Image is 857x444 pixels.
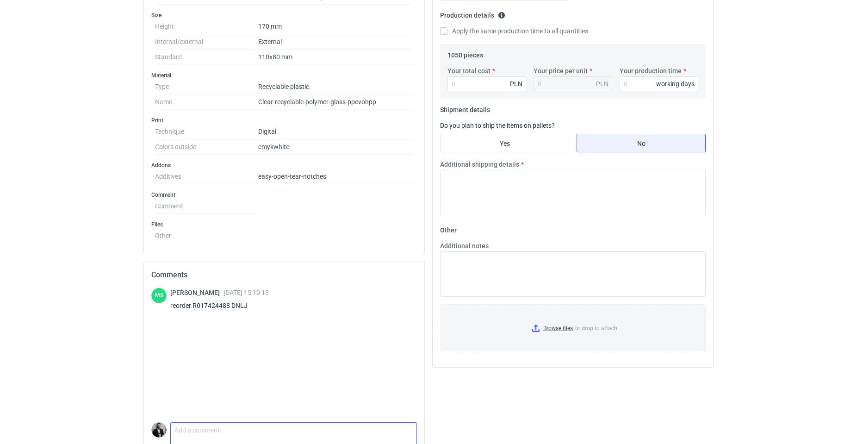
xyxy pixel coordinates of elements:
[447,48,483,59] legend: 1050 pieces
[155,169,258,184] dt: Additives
[258,50,413,65] dd: 110x80 mm
[151,162,417,169] h3: Addons
[258,94,413,110] dd: Clear-recyclable-polymer-gloss-ppevohpp
[447,76,526,91] input: 0
[440,134,569,152] label: Yes
[155,139,258,155] dt: Colors outside
[151,72,417,79] h3: Material
[151,191,417,199] h3: Comment
[258,139,413,155] dd: cmyk white
[440,241,489,250] label: Additional notes
[534,66,588,75] label: Your price per unit
[258,19,413,34] dd: 170 mm
[258,124,413,139] dd: Digital
[440,160,519,169] label: Additional shipping details
[170,301,269,310] div: reorder R017424488 DNLJ
[656,79,695,88] div: working days
[155,94,258,110] dt: Name
[258,79,413,94] dd: Recyclable plastic
[440,8,505,19] legend: Production details
[440,102,490,113] legend: Shipment details
[224,289,269,296] span: [DATE] 15:19:13
[151,288,167,303] div: Maciej Sikora
[155,199,258,214] dt: Comment
[155,79,258,94] dt: Type
[151,422,167,438] img: Dragan Čivčić
[155,19,258,34] dt: Height
[151,221,417,228] h3: Files
[151,288,167,303] figcaption: MS
[440,26,588,36] label: Apply the same production time to all quantities
[151,269,417,281] h2: Comments
[441,305,705,352] label: or drop to attach
[151,12,417,19] h3: Size
[258,169,413,184] dd: easy-open-tear-notches
[258,34,413,50] dd: External
[510,79,522,88] div: PLN
[155,228,258,239] dt: Other
[577,134,706,152] label: No
[440,122,555,129] label: Do you plan to ship the items on pallets?
[440,223,457,234] legend: Other
[155,124,258,139] dt: Technique
[155,50,258,65] dt: Standard
[447,66,491,75] label: Your total cost
[596,79,609,88] div: PLN
[155,34,258,50] dt: Internal/external
[620,76,698,91] input: 0
[620,66,682,75] label: Your production time
[151,117,417,124] h3: Print
[170,289,224,296] span: [PERSON_NAME]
